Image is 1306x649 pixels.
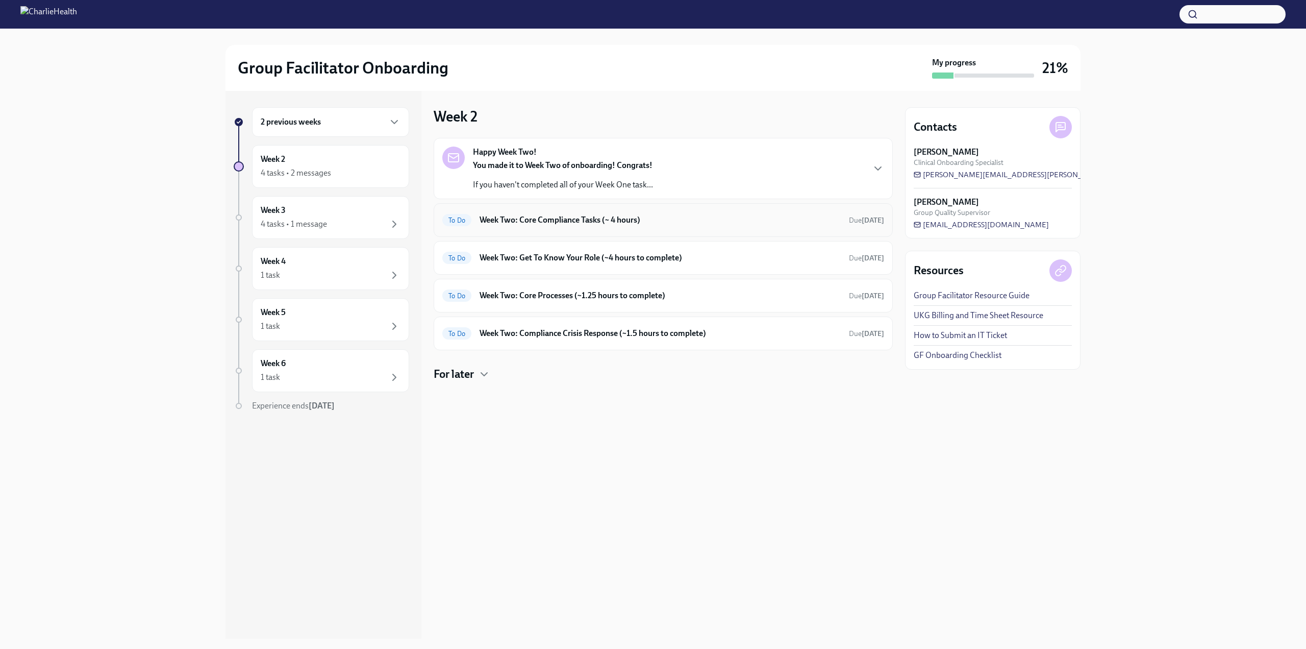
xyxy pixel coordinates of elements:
[252,401,335,411] span: Experience ends
[862,329,884,338] strong: [DATE]
[849,291,884,301] span: September 22nd, 2025 10:00
[234,145,409,188] a: Week 24 tasks • 2 messages
[849,216,884,225] span: Due
[914,310,1043,321] a: UKG Billing and Time Sheet Resource
[480,290,841,301] h6: Week Two: Core Processes (~1.25 hours to complete)
[849,254,884,262] span: Due
[252,107,409,137] div: 2 previous weeks
[261,154,285,165] h6: Week 2
[442,250,884,266] a: To DoWeek Two: Get To Know Your Role (~4 hours to complete)Due[DATE]
[261,256,286,267] h6: Week 4
[914,197,979,208] strong: [PERSON_NAME]
[261,307,286,318] h6: Week 5
[473,147,537,158] strong: Happy Week Two!
[914,330,1007,341] a: How to Submit an IT Ticket
[473,179,653,190] p: If you haven't completed all of your Week One task...
[261,219,327,230] div: 4 tasks • 1 message
[434,367,893,382] div: For later
[234,247,409,290] a: Week 41 task
[234,298,409,341] a: Week 51 task
[849,329,884,339] span: September 22nd, 2025 10:00
[473,160,652,170] strong: You made it to Week Two of onboarding! Congrats!
[442,217,471,224] span: To Do
[480,214,841,226] h6: Week Two: Core Compliance Tasks (~ 4 hours)
[434,107,478,126] h3: Week 2
[914,290,1029,301] a: Group Facilitator Resource Guide
[849,215,884,225] span: September 22nd, 2025 10:00
[914,119,957,135] h4: Contacts
[1042,59,1068,77] h3: 21%
[309,401,335,411] strong: [DATE]
[442,330,471,338] span: To Do
[932,57,976,68] strong: My progress
[862,292,884,300] strong: [DATE]
[480,252,841,263] h6: Week Two: Get To Know Your Role (~4 hours to complete)
[434,367,474,382] h4: For later
[261,321,280,332] div: 1 task
[261,116,321,128] h6: 2 previous weeks
[914,147,979,158] strong: [PERSON_NAME]
[261,167,331,179] div: 4 tasks • 2 messages
[914,208,990,218] span: Group Quality Supervisor
[862,254,884,262] strong: [DATE]
[914,350,1001,361] a: GF Onboarding Checklist
[914,170,1168,180] a: [PERSON_NAME][EMAIL_ADDRESS][PERSON_NAME][DOMAIN_NAME]
[261,372,280,383] div: 1 task
[849,329,884,338] span: Due
[442,325,884,342] a: To DoWeek Two: Compliance Crisis Response (~1.5 hours to complete)Due[DATE]
[442,292,471,300] span: To Do
[234,196,409,239] a: Week 34 tasks • 1 message
[261,205,286,216] h6: Week 3
[914,158,1003,167] span: Clinical Onboarding Specialist
[261,358,286,369] h6: Week 6
[480,328,841,339] h6: Week Two: Compliance Crisis Response (~1.5 hours to complete)
[914,220,1049,230] a: [EMAIL_ADDRESS][DOMAIN_NAME]
[849,292,884,300] span: Due
[234,349,409,392] a: Week 61 task
[849,253,884,263] span: September 22nd, 2025 10:00
[442,212,884,228] a: To DoWeek Two: Core Compliance Tasks (~ 4 hours)Due[DATE]
[442,287,884,304] a: To DoWeek Two: Core Processes (~1.25 hours to complete)Due[DATE]
[20,6,77,22] img: CharlieHealth
[914,263,964,278] h4: Resources
[862,216,884,225] strong: [DATE]
[261,270,280,281] div: 1 task
[238,58,448,78] h2: Group Facilitator Onboarding
[442,254,471,262] span: To Do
